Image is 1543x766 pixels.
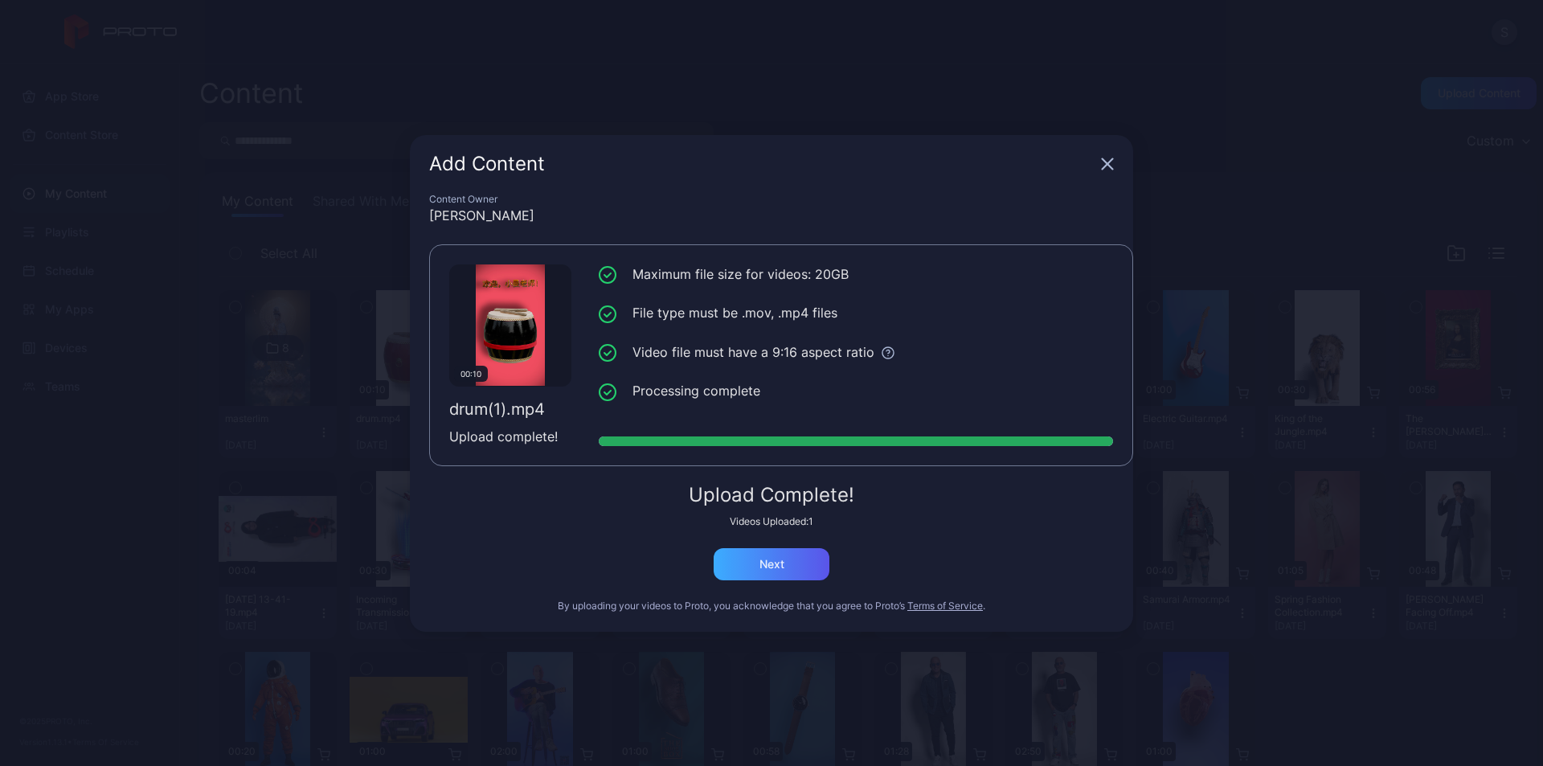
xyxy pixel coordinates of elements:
div: Upload Complete! [429,485,1114,505]
div: Add Content [429,154,1095,174]
div: Next [759,558,784,571]
li: Video file must have a 9:16 aspect ratio [599,342,1113,363]
div: [PERSON_NAME] [429,206,1114,225]
li: Processing complete [599,381,1113,401]
li: File type must be .mov, .mp4 files [599,303,1113,323]
div: By uploading your videos to Proto, you acknowledge that you agree to Proto’s . [429,600,1114,612]
div: Content Owner [429,193,1114,206]
li: Maximum file size for videos: 20GB [599,264,1113,285]
div: Upload complete! [449,427,571,446]
button: Next [714,548,829,580]
div: 00:10 [454,366,488,382]
button: Terms of Service [907,600,983,612]
div: Videos Uploaded: 1 [429,515,1114,528]
div: drum(1).mp4 [449,399,571,419]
